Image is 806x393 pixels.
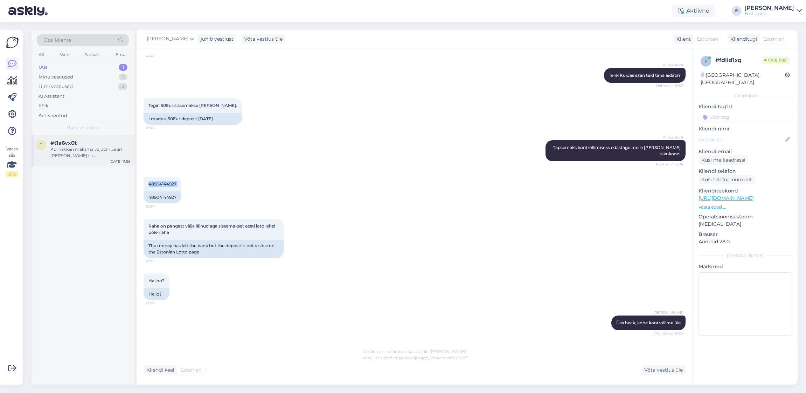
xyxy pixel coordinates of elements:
[148,278,165,283] span: Halloo?
[58,50,71,59] div: Web
[699,238,792,245] p: Android 28.0
[609,73,681,78] span: Tere! Kuidas saan teid täna aidata?
[148,181,176,187] span: 48904144927
[6,36,19,49] img: Askly Logo
[699,263,792,270] p: Märkmed
[732,6,742,16] div: IS
[39,64,48,71] div: Uus
[744,5,802,16] a: [PERSON_NAME]Eesti Loto
[148,103,237,108] span: Tegin 50Eur sissemakse [PERSON_NAME].
[180,366,202,374] span: Estonian
[146,300,172,306] span: 12:07
[39,112,67,119] div: Arhiveeritud
[144,366,174,374] div: Kliendi keel
[699,252,792,259] div: [PERSON_NAME]
[146,125,172,130] span: 12:04
[144,191,181,203] div: 48904144927
[37,50,45,59] div: All
[241,34,285,44] div: Võta vestlus üle
[67,124,99,131] span: Uued vestlused
[553,145,682,156] span: Täpsemaks kontrollimiseks edastage meile [PERSON_NAME] isikukood.
[146,258,172,264] span: 12:05
[39,102,49,109] div: Kõik
[699,93,792,99] div: Kliendi info
[672,5,715,17] div: Aktiivne
[119,64,127,71] div: 1
[43,36,71,44] span: Otsi kliente
[699,155,748,165] div: Küsi meiliaadressi
[704,59,707,64] span: f
[699,125,792,133] p: Kliendi nimi
[657,135,683,140] span: AI Assistent
[763,35,785,43] span: Estonian
[50,146,130,159] div: Kui hakkan maksma,vajutan 5euri [PERSON_NAME] siis [PERSON_NAME] panga Swedpank ja jääb laadima j...
[699,195,753,201] a: [URL][DOMAIN_NAME]
[428,355,467,360] i: „Võtke vestlus üle”
[728,35,757,43] div: Klienditugi
[144,240,284,258] div: The money has left the bank but the deposit is not visible on the Estonian Lotto page
[6,146,18,177] div: Vaata siia
[616,320,681,325] span: Üks heck, kohe kontrollime üle
[147,35,188,43] span: [PERSON_NAME]
[699,103,792,110] p: Kliendi tag'id
[39,93,64,100] div: AI Assistent
[699,204,792,210] p: Vaata edasi ...
[699,112,792,122] input: Lisa tag
[641,365,686,375] div: Võta vestlus üle
[656,162,683,167] span: Nähtud ✓ 12:04
[699,213,792,221] p: Operatsioonisüsteem
[697,35,718,43] span: Estonian
[40,142,42,148] span: t
[701,72,785,86] div: [GEOGRAPHIC_DATA], [GEOGRAPHIC_DATA]
[114,50,129,59] div: Email
[84,50,101,59] div: Socials
[198,35,234,43] div: juhib vestlust
[653,310,683,315] span: [PERSON_NAME]
[39,83,73,90] div: Tiimi vestlused
[118,83,127,90] div: 3
[699,175,755,184] div: Küsi telefoninumbrit
[110,159,130,164] div: [DATE] 11:56
[744,5,794,11] div: [PERSON_NAME]
[762,56,790,64] span: Online
[144,288,169,300] div: Hello?
[6,171,18,177] div: 2 / 3
[363,349,466,354] span: Vestlus on määratud kasutajale [PERSON_NAME]
[363,355,467,360] span: Vestluse ülevõtmiseks vajutage
[39,74,73,81] div: Minu vestlused
[674,35,691,43] div: Klient
[119,74,127,81] div: 1
[656,83,683,88] span: Nähtud ✓ 12:03
[699,221,792,228] p: [MEDICAL_DATA]
[699,136,784,143] input: Lisa nimi
[144,113,242,125] div: I made a 50Eur deposit [DATE].
[148,223,276,235] span: Raha on pangast välja läinud aga sissemakset eesti loto lehel pole näha
[146,204,172,209] span: 12:04
[50,140,77,146] span: #t1a6vx0t
[657,62,683,68] span: AI Assistent
[146,53,172,58] span: 12:03
[699,168,792,175] p: Kliendi telefon
[744,11,794,16] div: Eesti Loto
[653,331,683,336] span: (Muudetud) 12:08
[699,231,792,238] p: Brauser
[699,187,792,195] p: Klienditeekond
[715,56,762,65] div: # fdlid1xq
[699,148,792,155] p: Kliendi email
